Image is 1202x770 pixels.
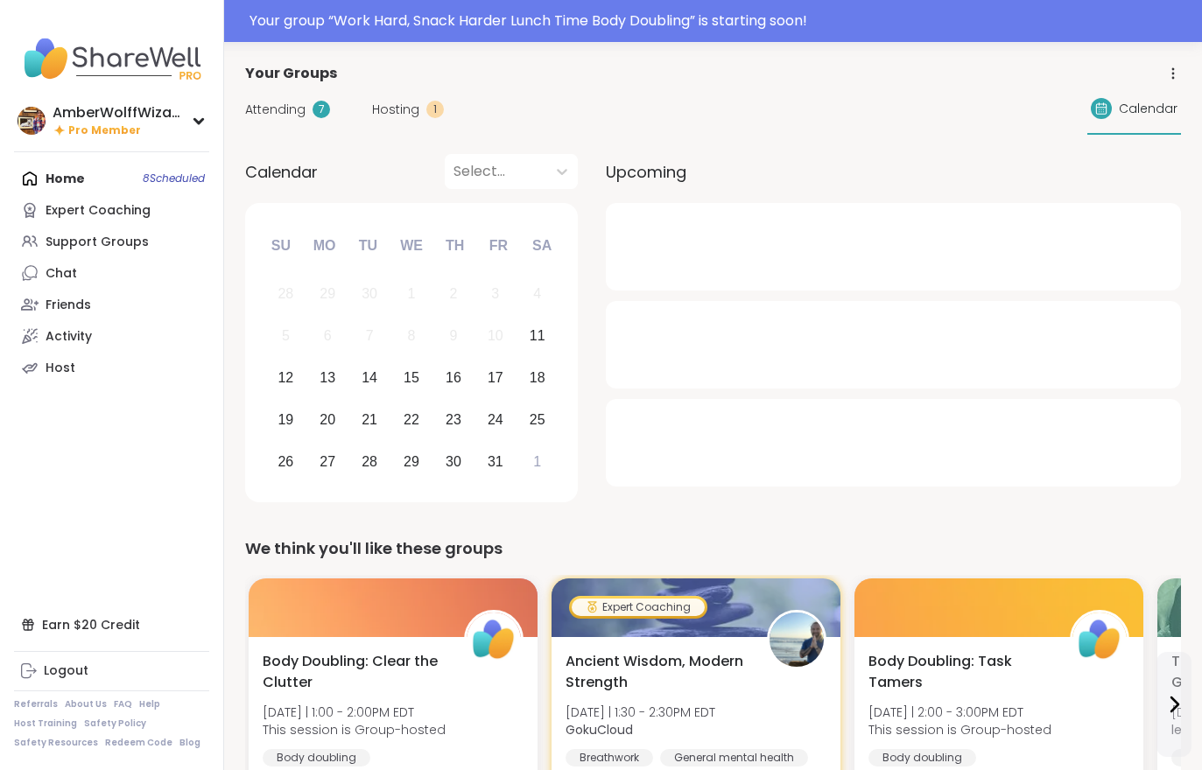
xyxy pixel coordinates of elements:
[404,408,419,431] div: 22
[476,443,514,480] div: Choose Friday, October 31st, 2025
[518,276,556,313] div: Not available Saturday, October 4th, 2025
[435,360,473,397] div: Choose Thursday, October 16th, 2025
[14,226,209,257] a: Support Groups
[572,598,705,616] div: Expert Coaching
[282,324,290,347] div: 5
[491,282,499,305] div: 3
[309,360,347,397] div: Choose Monday, October 13th, 2025
[14,737,98,749] a: Safety Resources
[1119,100,1177,118] span: Calendar
[488,450,503,473] div: 31
[267,401,305,438] div: Choose Sunday, October 19th, 2025
[372,101,419,119] span: Hosting
[245,63,337,84] span: Your Groups
[518,318,556,355] div: Choose Saturday, October 11th, 2025
[14,609,209,640] div: Earn $20 Credit
[533,282,541,305] div: 4
[105,737,172,749] a: Redeem Code
[278,408,293,431] div: 19
[44,662,88,680] div: Logout
[68,123,141,138] span: Pro Member
[530,408,545,431] div: 25
[366,324,374,347] div: 7
[408,282,416,305] div: 1
[46,234,149,251] div: Support Groups
[14,352,209,383] a: Host
[14,28,209,89] img: ShareWell Nav Logo
[479,227,517,265] div: Fr
[393,401,431,438] div: Choose Wednesday, October 22nd, 2025
[770,612,824,667] img: GokuCloud
[518,401,556,438] div: Choose Saturday, October 25th, 2025
[305,227,343,265] div: Mo
[449,324,457,347] div: 9
[309,276,347,313] div: Not available Monday, September 29th, 2025
[404,366,419,389] div: 15
[488,408,503,431] div: 24
[868,651,1051,693] span: Body Doubling: Task Tamers
[362,450,377,473] div: 28
[179,737,200,749] a: Blog
[868,721,1051,738] span: This session is Group-hosted
[393,360,431,397] div: Choose Wednesday, October 15th, 2025
[14,194,209,226] a: Expert Coaching
[263,721,446,738] span: This session is Group-hosted
[868,749,976,766] div: Body doubling
[404,450,419,473] div: 29
[320,408,335,431] div: 20
[362,366,377,389] div: 14
[446,366,461,389] div: 16
[435,401,473,438] div: Choose Thursday, October 23rd, 2025
[523,227,561,265] div: Sa
[320,450,335,473] div: 27
[351,276,389,313] div: Not available Tuesday, September 30th, 2025
[267,360,305,397] div: Choose Sunday, October 12th, 2025
[426,101,444,118] div: 1
[320,366,335,389] div: 13
[467,612,521,667] img: ShareWell
[18,107,46,135] img: AmberWolffWizard
[476,318,514,355] div: Not available Friday, October 10th, 2025
[250,10,1191,31] div: Your group “ Work Hard, Snack Harder Lunch Time Body Doubling ” is starting soon!
[263,749,370,766] div: Body doubling
[348,227,387,265] div: Tu
[530,366,545,389] div: 18
[278,450,293,473] div: 26
[408,324,416,347] div: 8
[264,273,558,482] div: month 2025-10
[436,227,474,265] div: Th
[46,360,75,377] div: Host
[392,227,431,265] div: We
[46,265,77,283] div: Chat
[65,698,107,710] a: About Us
[393,443,431,480] div: Choose Wednesday, October 29th, 2025
[324,324,332,347] div: 6
[263,703,446,721] span: [DATE] | 1:00 - 2:00PM EDT
[446,450,461,473] div: 30
[309,401,347,438] div: Choose Monday, October 20th, 2025
[139,698,160,710] a: Help
[351,443,389,480] div: Choose Tuesday, October 28th, 2025
[309,318,347,355] div: Not available Monday, October 6th, 2025
[449,282,457,305] div: 2
[530,324,545,347] div: 11
[262,227,300,265] div: Su
[14,655,209,687] a: Logout
[267,276,305,313] div: Not available Sunday, September 28th, 2025
[476,360,514,397] div: Choose Friday, October 17th, 2025
[313,101,330,118] div: 7
[435,276,473,313] div: Not available Thursday, October 2nd, 2025
[46,328,92,346] div: Activity
[606,160,686,184] span: Upcoming
[351,360,389,397] div: Choose Tuesday, October 14th, 2025
[476,401,514,438] div: Choose Friday, October 24th, 2025
[393,318,431,355] div: Not available Wednesday, October 8th, 2025
[267,443,305,480] div: Choose Sunday, October 26th, 2025
[14,289,209,320] a: Friends
[1072,612,1127,667] img: ShareWell
[245,101,306,119] span: Attending
[309,443,347,480] div: Choose Monday, October 27th, 2025
[566,651,748,693] span: Ancient Wisdom, Modern Strength
[660,749,808,766] div: General mental health
[435,443,473,480] div: Choose Thursday, October 30th, 2025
